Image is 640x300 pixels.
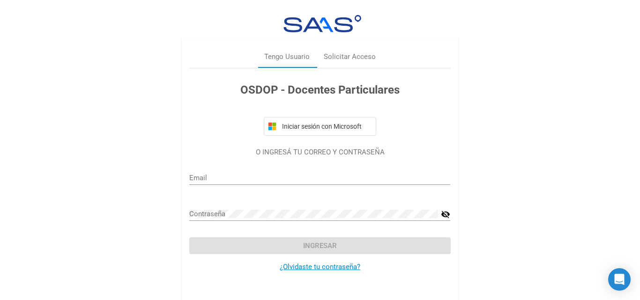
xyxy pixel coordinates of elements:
[264,117,376,136] button: Iniciar sesión con Microsoft
[280,263,360,271] a: ¿Olvidaste tu contraseña?
[324,51,376,62] div: Solicitar Acceso
[303,241,337,250] span: Ingresar
[441,209,450,220] mat-icon: visibility_off
[608,268,631,291] div: Open Intercom Messenger
[189,237,450,254] button: Ingresar
[189,81,450,98] h3: OSDOP - Docentes Particulares
[280,123,372,130] span: Iniciar sesión con Microsoft
[189,147,450,158] p: O INGRESÁ TU CORREO Y CONTRASEÑA
[264,51,310,62] div: Tengo Usuario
